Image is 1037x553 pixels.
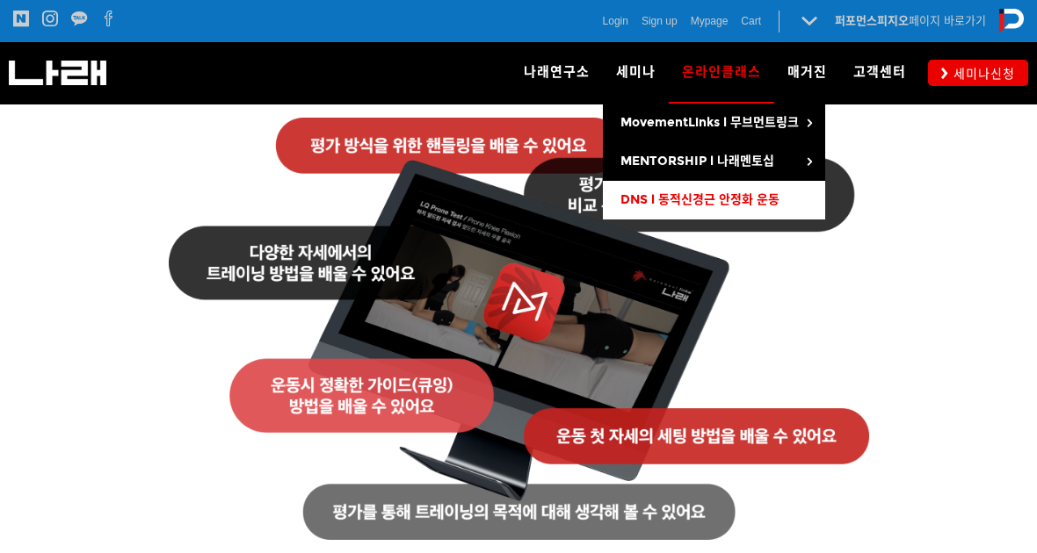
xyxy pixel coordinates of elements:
a: MovementLinks l 무브먼트링크 [603,104,825,142]
span: MovementLinks l 무브먼트링크 [620,115,799,130]
a: DNS l 동적신경근 안정화 운동 [603,181,825,219]
a: 나래연구소 [511,42,603,104]
a: Sign up [642,12,678,30]
span: DNS l 동적신경근 안정화 운동 [620,192,780,207]
a: 고객센터 [840,42,919,104]
a: Cart [741,12,761,30]
span: 온라인클래스 [682,58,761,86]
a: MENTORSHIP l 나래멘토십 [603,142,825,181]
strong: 퍼포먼스피지오 [835,14,909,27]
a: Login [603,12,628,30]
span: 매거진 [787,64,827,80]
a: Mypage [691,12,729,30]
img: d4cb0bcfce828.png [169,118,869,540]
a: 세미나신청 [928,60,1028,85]
span: MENTORSHIP l 나래멘토십 [620,154,774,169]
span: 세미나 [616,64,656,80]
span: 세미나신청 [948,65,1015,83]
span: 고객센터 [853,64,906,80]
span: 나래연구소 [524,64,590,80]
a: 온라인클래스 [669,42,774,104]
a: 매거진 [774,42,840,104]
a: 퍼포먼스피지오페이지 바로가기 [835,14,986,27]
a: 세미나 [603,42,669,104]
